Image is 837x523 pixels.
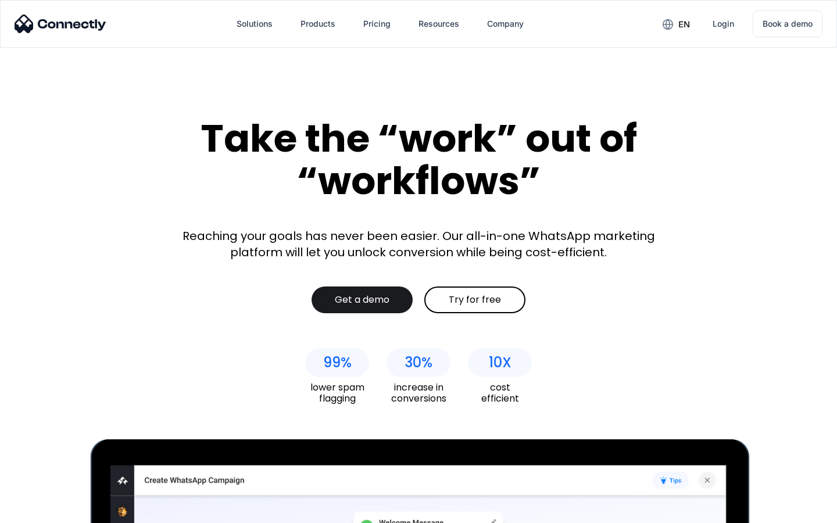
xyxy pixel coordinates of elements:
[23,503,70,519] ul: Language list
[753,10,822,37] a: Book a demo
[489,354,512,371] div: 10X
[405,354,432,371] div: 30%
[174,228,663,260] div: Reaching your goals has never been easier. Our all-in-one WhatsApp marketing platform will let yo...
[678,16,690,33] div: en
[335,294,389,306] div: Get a demo
[157,117,680,202] div: Take the “work” out of “workflows”
[487,16,524,32] div: Company
[305,382,369,404] div: lower spam flagging
[312,286,413,313] a: Get a demo
[468,382,532,404] div: cost efficient
[237,16,273,32] div: Solutions
[387,382,450,404] div: increase in conversions
[703,10,743,38] a: Login
[15,15,106,33] img: Connectly Logo
[323,354,352,371] div: 99%
[301,16,335,32] div: Products
[713,16,734,32] div: Login
[363,16,391,32] div: Pricing
[419,16,459,32] div: Resources
[12,503,70,519] aside: Language selected: English
[424,286,525,313] a: Try for free
[449,294,501,306] div: Try for free
[354,10,400,38] a: Pricing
